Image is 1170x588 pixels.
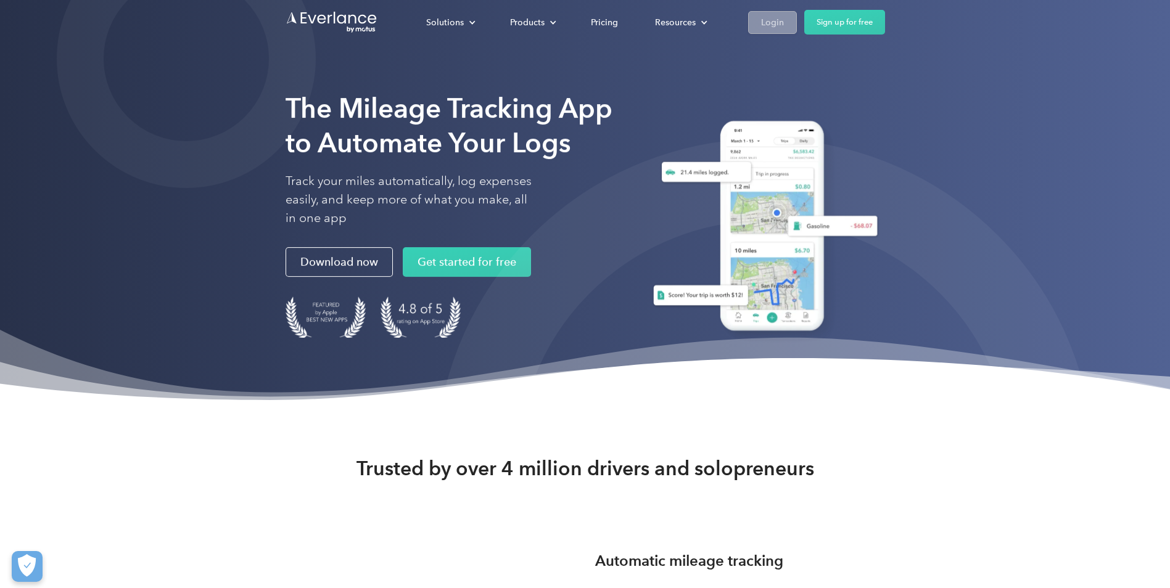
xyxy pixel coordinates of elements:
[286,172,532,227] p: Track your miles automatically, log expenses easily, and keep more of what you make, all in one app
[426,15,464,30] div: Solutions
[403,247,531,277] a: Get started for free
[761,15,784,30] div: Login
[595,550,783,572] h3: Automatic mileage tracking
[286,296,366,338] img: Badge for Featured by Apple Best New Apps
[381,296,461,338] img: 4.9 out of 5 stars on the app store
[498,12,566,33] div: Products
[655,15,696,30] div: Resources
[748,11,797,34] a: Login
[591,15,618,30] div: Pricing
[510,15,545,30] div: Products
[356,456,814,481] strong: Trusted by over 4 million drivers and solopreneurs
[579,12,630,33] a: Pricing
[12,551,43,582] button: Cookies Settings
[804,10,885,35] a: Sign up for free
[286,247,393,277] a: Download now
[638,112,885,345] img: Everlance, mileage tracker app, expense tracking app
[286,92,612,159] strong: The Mileage Tracking App to Automate Your Logs
[643,12,717,33] div: Resources
[286,10,378,34] a: Go to homepage
[414,12,485,33] div: Solutions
